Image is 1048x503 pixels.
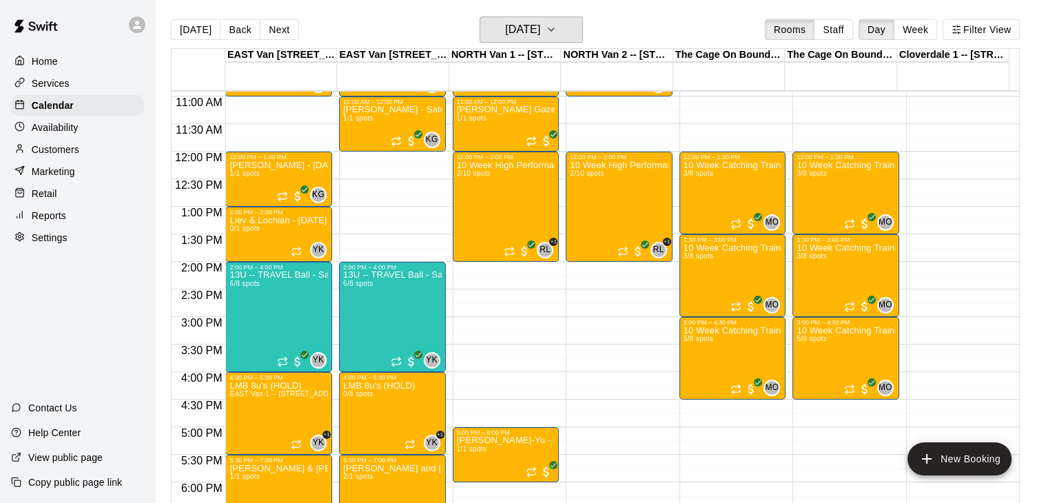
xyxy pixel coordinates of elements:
span: Recurring event [844,384,855,395]
span: Recurring event [730,384,741,395]
p: Services [32,76,70,90]
div: EAST Van [STREET_ADDRESS] [337,49,449,62]
span: Recurring event [391,356,402,367]
div: 1:30 PM – 3:00 PM: 10 Week Catching Training ( 2013 / 2014’s ) Boundary x Manabu Ogawa [792,234,899,317]
div: NORTH Van 2 -- [STREET_ADDRESS] [561,49,673,62]
span: +1 [549,238,557,246]
span: 4:30 PM [178,400,226,411]
span: Manabu Ogawa [769,214,780,231]
div: Yuma Kiyono [424,352,440,369]
span: Recurring event [844,301,855,312]
span: 1/1 spots filled [229,473,260,480]
div: 12:00 PM – 2:00 PM: 10 Week High Performance Training ( 2013 / 2014’s ) North Shore Baseball x T2... [453,152,559,262]
div: Settings [11,227,144,248]
button: Filter View [943,19,1020,40]
span: 3/8 spots filled [684,170,714,177]
span: Recurring event [526,466,537,478]
span: All customers have paid [744,382,758,396]
span: Recurring event [291,439,302,450]
span: Manabu Ogawa [883,297,894,314]
div: Manabu Ogawa [763,297,780,314]
button: add [907,442,1011,475]
span: All customers have paid [744,217,758,231]
span: 2:30 PM [178,289,226,301]
div: 12:00 PM – 2:00 PM [457,154,555,161]
div: 4:00 PM – 5:30 PM: LMB 8u's (HOLD) [225,372,332,455]
div: Yuma Kiyono [310,435,327,451]
span: MO [765,216,779,229]
span: 2/1 spots filled [343,473,373,480]
span: 5:00 PM [178,427,226,439]
a: Home [11,51,144,72]
span: 5/8 spots filled [684,335,714,342]
button: [DATE] [171,19,220,40]
div: 1:00 PM – 2:00 PM [229,209,328,216]
a: Availability [11,117,144,138]
span: 12:30 PM [172,179,225,191]
button: Rooms [765,19,814,40]
p: View public page [28,451,103,464]
span: All customers have paid [858,382,872,396]
div: 12:00 PM – 1:00 PM: Felix Goranson - Sat, Oct18-Dec20 @ East Van (10wks) [225,152,332,207]
span: All customers have paid [540,134,553,148]
span: Recurring event [730,218,741,229]
div: 2:00 PM – 4:00 PM [343,264,442,271]
div: 12:00 PM – 2:00 PM: 10 Week High Performance Training ( 2013 / 2014’s ) North Shore Baseball x T2... [566,152,672,262]
div: 3:00 PM – 4:30 PM [797,319,895,326]
span: Recurring event [277,191,288,202]
span: Ryan Leonard & 1 other [542,242,553,258]
span: Manabu Ogawa [883,380,894,396]
span: EAST Van 1 -- [STREET_ADDRESS] [229,390,350,398]
span: All customers have paid [517,245,531,258]
div: 12:00 PM – 1:30 PM: 10 Week Catching Training ( 2011 / 2012’s ) Boundary x Manabu Ogawa [792,152,899,234]
p: Home [32,54,58,68]
span: 0/1 spots filled [229,225,260,232]
a: Customers [11,139,144,160]
span: 1/1 spots filled [457,445,487,453]
span: Recurring event [526,136,537,147]
div: 5:00 PM – 6:00 PM: Cannon Yuda-Yu - Saturdays (8wks) @ North Van [453,427,559,482]
div: 3:00 PM – 4:30 PM: 10 Week Catching Training ( 2015 / 2016 ) Boundary x Manabu Ogawa [792,317,899,400]
span: MO [879,298,892,312]
div: 11:00 AM – 12:00 PM [457,99,555,105]
span: YK [313,353,325,367]
div: Yuma Kiyono [424,435,440,451]
p: Calendar [32,99,74,112]
p: Retail [32,187,57,201]
span: +1 [322,431,331,439]
div: 3:00 PM – 4:30 PM: 10 Week Catching Training ( 2015 / 2016 ) Boundary x Manabu Ogawa [679,317,786,400]
div: Cloverdale 1 -- [STREET_ADDRESS] [897,49,1009,62]
div: 12:00 PM – 1:30 PM [797,154,895,161]
button: Week [894,19,937,40]
div: 1:30 PM – 3:00 PM [797,236,895,243]
span: MO [879,381,892,395]
span: MO [879,216,892,229]
div: 4:00 PM – 5:30 PM [229,374,328,381]
span: MO [765,381,779,395]
span: 5/8 spots filled [797,335,827,342]
div: Reports [11,205,144,226]
div: 12:00 PM – 1:30 PM [684,154,782,161]
span: YK [313,243,325,257]
p: Marketing [32,165,75,178]
a: Retail [11,183,144,204]
div: Ryan Leonard [537,242,553,258]
button: Back [220,19,260,40]
span: 12:00 PM [172,152,225,163]
p: Help Center [28,426,81,440]
div: 1:00 PM – 2:00 PM: Liev & Lochlan - Oct 18 - Dec 20 (10wks) @ East Van [225,207,332,262]
span: All customers have paid [291,189,305,203]
span: RL [653,243,664,257]
span: Yuma Kiyono [316,242,327,258]
div: Yuma Kiyono [310,242,327,258]
a: Services [11,73,144,94]
div: Manabu Ogawa [877,214,894,231]
span: 3/8 spots filled [684,252,714,260]
span: All customers have paid [404,355,418,369]
h6: [DATE] [505,20,540,39]
button: [DATE] [480,17,583,43]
